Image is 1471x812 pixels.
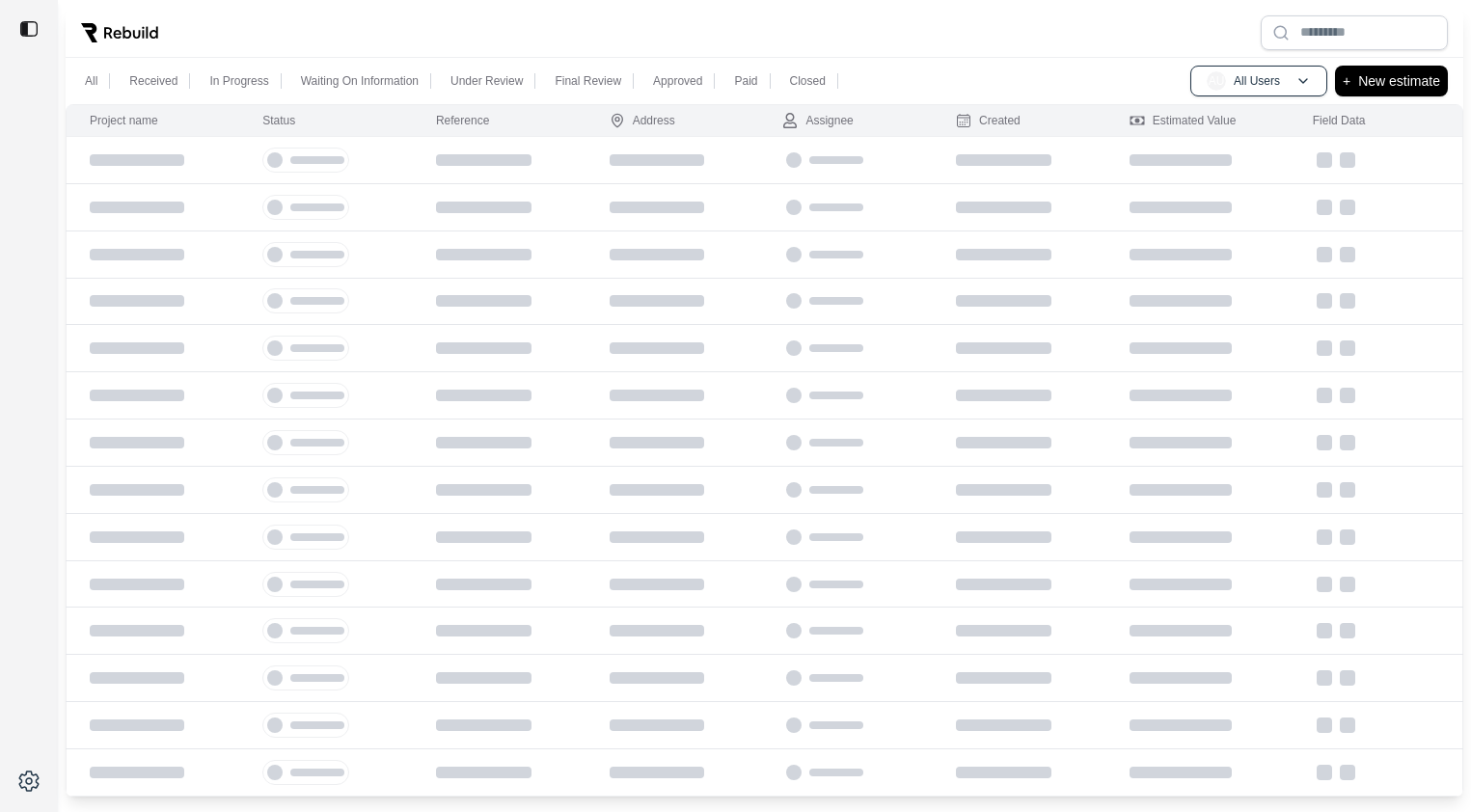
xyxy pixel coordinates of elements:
p: + [1343,69,1350,93]
button: +New estimate [1335,66,1448,96]
p: Final Review [555,73,621,89]
div: Reference [436,113,489,128]
p: In Progress [209,73,268,89]
div: Status [262,113,295,128]
p: Closed [790,73,826,89]
div: Assignee [782,113,853,128]
span: AU [1207,71,1226,91]
img: toggle sidebar [19,19,39,39]
p: All Users [1234,73,1280,89]
p: Paid [734,73,757,89]
p: Waiting On Information [301,73,419,89]
p: Under Review [450,73,523,89]
div: Created [956,113,1021,128]
p: Received [129,73,177,89]
p: All [85,73,97,89]
div: Address [610,113,675,128]
img: Rebuild [81,23,158,42]
p: Approved [653,73,702,89]
p: New estimate [1358,69,1440,93]
button: AUAll Users [1190,66,1327,96]
div: Project name [90,113,158,128]
div: Estimated Value [1130,113,1237,128]
div: Field Data [1313,113,1366,128]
